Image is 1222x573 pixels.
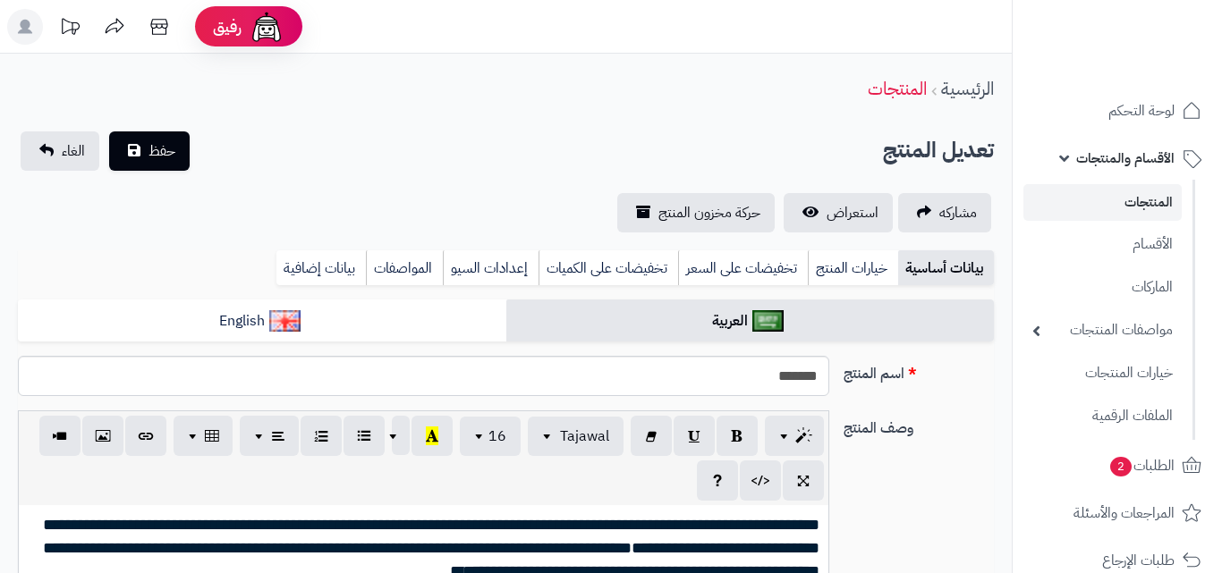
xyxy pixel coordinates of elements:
[1023,444,1211,487] a: الطلبات2
[506,299,995,343] a: العربية
[47,9,92,49] a: تحديثات المنصة
[898,193,991,232] a: مشاركه
[276,250,366,286] a: بيانات إضافية
[1100,13,1205,51] img: logo-2.png
[1023,311,1182,350] a: مواصفات المنتجات
[213,16,242,38] span: رفيق
[1023,492,1211,535] a: المراجعات والأسئلة
[808,250,898,286] a: خيارات المنتج
[560,426,609,447] span: Tajawal
[784,193,893,232] a: استعراض
[939,202,977,223] span: مشاركه
[488,426,506,447] span: 16
[898,250,994,286] a: بيانات أساسية
[868,75,927,102] a: المنتجات
[1102,548,1175,573] span: طلبات الإرجاع
[1076,146,1175,171] span: الأقسام والمنتجات
[836,356,1002,384] label: اسم المنتج
[269,310,301,332] img: English
[1108,98,1175,123] span: لوحة التحكم
[1023,225,1182,264] a: الأقسام
[827,202,878,223] span: استعراض
[941,75,994,102] a: الرئيسية
[1073,501,1175,526] span: المراجعات والأسئلة
[678,250,808,286] a: تخفيضات على السعر
[366,250,443,286] a: المواصفات
[249,9,284,45] img: ai-face.png
[1023,89,1211,132] a: لوحة التحكم
[1023,397,1182,435] a: الملفات الرقمية
[443,250,539,286] a: إعدادات السيو
[836,410,1002,439] label: وصف المنتج
[1109,456,1133,477] span: 2
[1023,354,1182,392] a: خيارات المنتجات
[18,299,506,343] a: English
[21,131,99,171] a: الغاء
[617,193,775,232] a: حركة مخزون المنتج
[528,417,624,456] button: Tajawal
[539,250,678,286] a: تخفيضات على الكميات
[1023,184,1182,221] a: المنتجات
[149,140,175,162] span: حفظ
[1023,268,1182,307] a: الماركات
[658,202,760,223] span: حركة مخزون المنتج
[109,131,190,171] button: حفظ
[883,132,994,169] h2: تعديل المنتج
[460,417,521,456] button: 16
[752,310,784,332] img: العربية
[62,140,85,162] span: الغاء
[1108,453,1175,478] span: الطلبات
